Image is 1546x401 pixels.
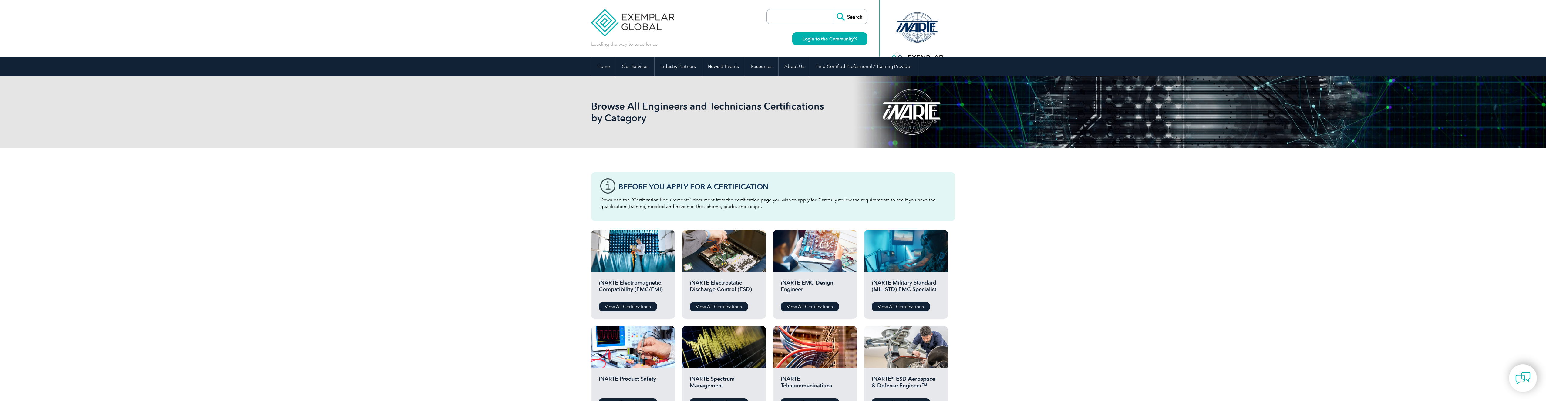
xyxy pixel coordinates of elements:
a: View All Certifications [690,302,748,311]
p: Download the “Certification Requirements” document from the certification page you wish to apply ... [600,197,946,210]
a: About Us [779,57,810,76]
a: Our Services [616,57,654,76]
a: View All Certifications [781,302,839,311]
h2: iNARTE® ESD Aerospace & Defense Engineer™ [872,376,940,394]
p: Leading the way to excellence [591,41,658,48]
img: contact-chat.png [1515,371,1531,386]
h2: iNARTE Spectrum Management [690,376,758,394]
h2: iNARTE Telecommunications [781,376,849,394]
a: Login to the Community [792,32,867,45]
h2: iNARTE EMC Design Engineer [781,279,849,298]
h2: iNARTE Military Standard (MIL-STD) EMC Specialist [872,279,940,298]
img: open_square.png [854,37,857,40]
a: Find Certified Professional / Training Provider [810,57,918,76]
a: Resources [745,57,778,76]
h1: Browse All Engineers and Technicians Certifications by Category [591,100,824,124]
a: Industry Partners [655,57,702,76]
h3: Before You Apply For a Certification [618,183,946,190]
a: Home [591,57,616,76]
a: View All Certifications [599,302,657,311]
h2: iNARTE Electromagnetic Compatibility (EMC/EMI) [599,279,667,298]
a: View All Certifications [872,302,930,311]
h2: iNARTE Electrostatic Discharge Control (ESD) [690,279,758,298]
h2: iNARTE Product Safety [599,376,667,394]
a: News & Events [702,57,745,76]
input: Search [834,9,867,24]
